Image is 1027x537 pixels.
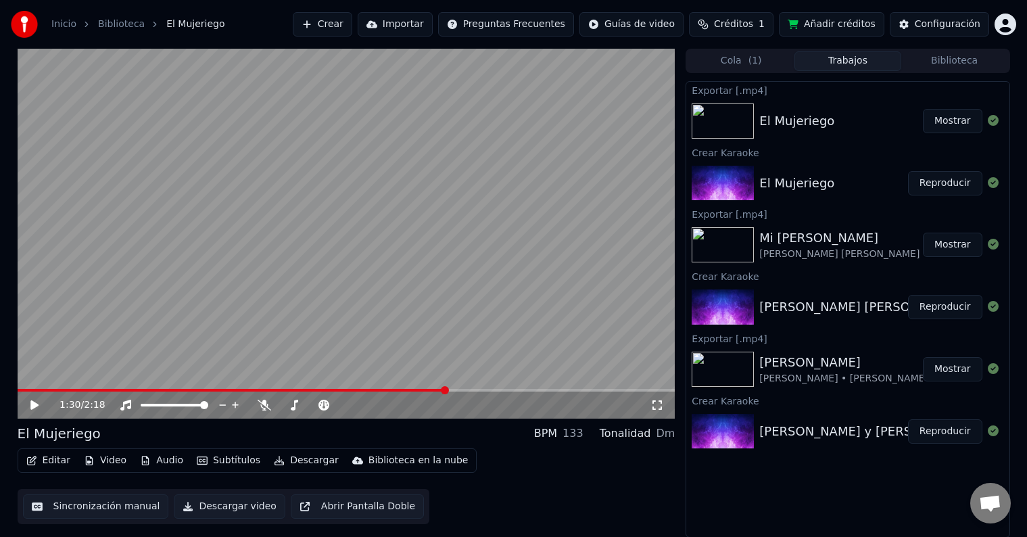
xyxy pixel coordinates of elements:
span: 1:30 [59,398,80,412]
div: Chat abierto [970,483,1011,523]
div: Exportar [.mp4] [686,330,1009,346]
img: youka [11,11,38,38]
div: El Mujeriego [759,174,834,193]
div: Mi [PERSON_NAME] [759,229,919,248]
button: Cola [688,51,794,71]
span: Créditos [714,18,753,31]
div: Tonalidad [600,425,651,442]
div: El Mujeriego [759,112,834,131]
button: Importar [358,12,433,37]
button: Editar [21,451,76,470]
button: Subtítulos [191,451,266,470]
a: Biblioteca [98,18,145,31]
button: Mostrar [923,233,982,257]
button: Guías de video [579,12,684,37]
button: Video [78,451,132,470]
div: BPM [534,425,557,442]
div: [PERSON_NAME] [759,353,928,372]
button: Sincronización manual [23,494,169,519]
div: [PERSON_NAME] [PERSON_NAME] [759,248,919,261]
span: El Mujeriego [166,18,224,31]
span: 2:18 [84,398,105,412]
button: Reproducir [908,295,982,319]
div: Crear Karaoke [686,144,1009,160]
span: 1 [759,18,765,31]
button: Mostrar [923,109,982,133]
button: Reproducir [908,171,982,195]
button: Audio [135,451,189,470]
button: Créditos1 [689,12,773,37]
button: Biblioteca [901,51,1008,71]
div: Exportar [.mp4] [686,82,1009,98]
button: Preguntas Frecuentes [438,12,574,37]
button: Descargar [268,451,344,470]
div: [PERSON_NAME] • [PERSON_NAME] [759,372,928,386]
nav: breadcrumb [51,18,225,31]
button: Crear [293,12,352,37]
button: Descargar video [174,494,285,519]
a: Inicio [51,18,76,31]
button: Reproducir [908,419,982,444]
button: Trabajos [794,51,901,71]
button: Abrir Pantalla Doble [291,494,424,519]
div: Crear Karaoke [686,268,1009,284]
div: / [59,398,92,412]
div: Configuración [915,18,980,31]
div: 133 [563,425,583,442]
button: Mostrar [923,357,982,381]
div: Dm [656,425,675,442]
div: Crear Karaoke [686,392,1009,408]
span: ( 1 ) [748,54,762,68]
div: El Mujeriego [18,424,101,443]
div: Biblioteca en la nube [368,454,469,467]
div: Exportar [.mp4] [686,206,1009,222]
button: Configuración [890,12,989,37]
button: Añadir créditos [779,12,884,37]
